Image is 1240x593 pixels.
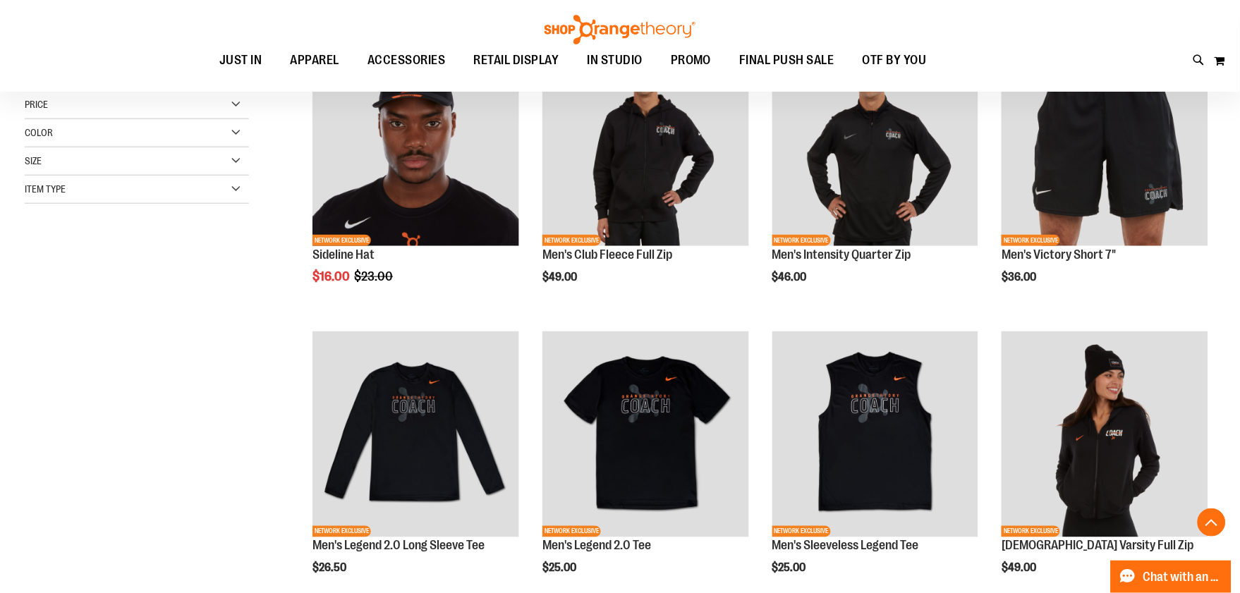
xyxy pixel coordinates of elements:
a: OTF Mens Coach FA23 Club Fleece Full Zip - Black primary imageNETWORK EXCLUSIVE [542,39,749,248]
span: NETWORK EXCLUSIVE [772,526,831,537]
div: product [535,32,756,319]
span: ACCESSORIES [367,44,446,76]
a: OTF Ladies Coach FA23 Varsity Full Zip - Black primary imageNETWORK EXCLUSIVE [1002,331,1208,540]
a: OTF Mens Coach FA23 Intensity Quarter Zip - Black primary imageNETWORK EXCLUSIVE [772,39,979,248]
span: NETWORK EXCLUSIVE [542,235,601,246]
a: OTF Mens Coach FA23 Victory Short - Black primary imageNETWORK EXCLUSIVE [1002,39,1208,248]
span: Chat with an Expert [1143,570,1223,584]
span: Color [25,127,53,138]
span: Size [25,155,42,166]
span: $26.50 [312,562,348,575]
div: product [305,32,526,319]
span: $36.00 [1002,271,1038,283]
span: NETWORK EXCLUSIVE [542,526,601,537]
span: RETAIL DISPLAY [474,44,559,76]
span: $49.00 [542,271,579,283]
div: product [995,32,1215,319]
a: Men's Club Fleece Full Zip [542,247,672,262]
span: Item Type [25,183,66,195]
span: $49.00 [1002,562,1038,575]
img: OTF Mens Coach FA23 Intensity Quarter Zip - Black primary image [772,39,979,246]
img: OTF Ladies Coach FA23 Varsity Full Zip - Black primary image [1002,331,1208,538]
img: OTF Mens Coach FA23 Legend Sleeveless Tee - Black primary image [772,331,979,538]
a: Men's Victory Short 7" [1002,247,1116,262]
span: $46.00 [772,271,809,283]
img: OTF Mens Coach FA23 Club Fleece Full Zip - Black primary image [542,39,749,246]
a: Sideline Hat [312,247,375,262]
a: Men's Sleeveless Legend Tee [772,539,919,553]
button: Back To Top [1198,508,1226,537]
span: NETWORK EXCLUSIVE [312,526,371,537]
img: Sideline Hat primary image [312,39,519,246]
img: Shop Orangetheory [542,15,698,44]
a: PROMO [657,44,726,77]
span: FINAL PUSH SALE [740,44,835,76]
a: RETAIL DISPLAY [460,44,573,77]
span: Price [25,99,48,110]
span: $25.00 [542,562,578,575]
a: JUST IN [205,44,276,77]
span: NETWORK EXCLUSIVE [312,235,371,246]
a: Men's Legend 2.0 Tee [542,539,651,553]
img: OTF Mens Coach FA23 Victory Short - Black primary image [1002,39,1208,246]
span: JUST IN [219,44,262,76]
img: OTF Mens Coach FA23 Legend 2.0 SS Tee - Black primary image [542,331,749,538]
button: Chat with an Expert [1111,561,1232,593]
div: product [765,32,986,319]
a: [DEMOGRAPHIC_DATA] Varsity Full Zip [1002,539,1194,553]
a: Men's Legend 2.0 Long Sleeve Tee [312,539,485,553]
span: PROMO [671,44,712,76]
a: OTF Mens Coach FA23 Legend 2.0 LS Tee - Black primary imageNETWORK EXCLUSIVE [312,331,519,540]
a: OTF Mens Coach FA23 Legend Sleeveless Tee - Black primary imageNETWORK EXCLUSIVE [772,331,979,540]
a: Sideline Hat primary imageSALENETWORK EXCLUSIVE [312,39,519,248]
span: NETWORK EXCLUSIVE [1002,526,1060,537]
a: OTF Mens Coach FA23 Legend 2.0 SS Tee - Black primary imageNETWORK EXCLUSIVE [542,331,749,540]
a: OTF BY YOU [849,44,941,77]
span: $25.00 [772,562,808,575]
a: FINAL PUSH SALE [726,44,849,77]
span: APPAREL [291,44,340,76]
span: $16.00 [312,269,352,283]
span: NETWORK EXCLUSIVE [772,235,831,246]
span: $23.00 [354,269,395,283]
a: IN STUDIO [573,44,657,76]
span: NETWORK EXCLUSIVE [1002,235,1060,246]
a: APPAREL [276,44,354,77]
span: OTF BY YOU [863,44,927,76]
img: OTF Mens Coach FA23 Legend 2.0 LS Tee - Black primary image [312,331,519,538]
a: Men's Intensity Quarter Zip [772,247,911,262]
span: IN STUDIO [588,44,643,76]
a: ACCESSORIES [353,44,460,77]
